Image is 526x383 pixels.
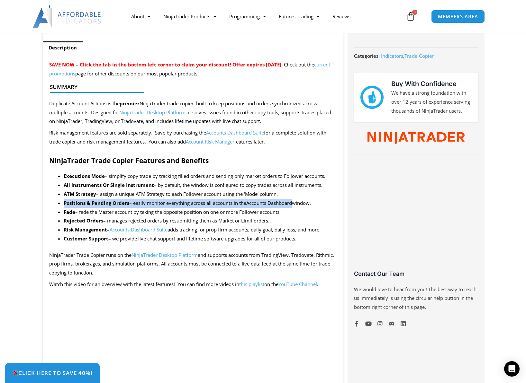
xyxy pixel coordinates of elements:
[64,235,108,242] strong: Customer Support
[49,100,331,125] span: Duplicate Account Actions is the NinjaTrader trade copier, built to keep positions and orders syn...
[13,370,18,376] img: 🎉
[49,252,334,276] span: NinjaTrader Trade Copier runs on the and supports accounts from TradingView, Tradovate, Rithmic, ...
[64,208,336,217] li: – fade the Master account by taking the opposite position on one or more Follower accounts.
[120,100,140,107] strong: premier
[64,226,107,233] b: Risk Management
[396,7,425,26] a: 0
[431,10,485,23] a: MEMBERS AREA
[272,9,326,24] a: Futures Trading
[64,216,336,225] li: – manages rejected orders by resubmitting them as Market or Limit orders.
[12,370,93,376] span: Click Here to save 40%!
[367,132,464,144] img: NinjaTrader Wordmark color RGB | Affordable Indicators – NinjaTrader
[5,363,100,383] a: 🎉Click Here to save 40%!
[186,138,234,145] a: Account Risk Manager
[125,9,157,24] a: About
[64,190,336,199] li: – assign a unique ATM Strategy to each Follower account using the ‘Mode’ column.
[354,285,478,312] p: We would love to hear from you! The best way to reach us immediately is using the circular help b...
[49,156,209,165] strong: NinjaTrader Trade Copier Features and Benefits
[64,200,129,206] strong: Positions & Pending Orders
[381,53,434,59] span: ,
[64,234,336,243] li: – we provide live chat support and lifetime software upgrades for all of our products.
[64,217,103,224] b: Rejected Orders
[412,10,417,15] span: 0
[131,252,198,258] a: NinjaTrader Desktop Platform
[64,172,336,181] li: – simplify copy trade by tracking filled orders and sending only market orders to Follower accounts.
[64,199,336,208] li: – easily monitor everything across all accounts in the window.
[49,280,336,289] p: Watch this video for an overview with the latest features! You can find more videos in on the .
[157,9,223,24] a: NinjaTrader Products
[43,41,83,54] a: Description
[50,84,331,90] h4: Summary
[49,60,336,78] p: Check out the page for other discounts on our most popular products!
[206,129,264,136] a: Accounts Dashboard Suite
[404,53,434,59] a: Trade Copier
[64,225,336,234] li: – adds tracking for prop firm accounts, daily goal, daily loss, and more.
[278,281,317,287] a: YouTube Channel
[33,5,102,28] img: LogoAI | Affordable Indicators – NinjaTrader
[246,200,292,206] a: Accounts Dashboard
[64,181,336,190] li: – by default, the window is configured to copy trades across all instruments.
[110,226,168,233] a: Accounts Dashboard Suite
[326,9,357,24] a: Reviews
[64,173,105,179] strong: Executions Mode
[391,79,472,89] h3: Buy With Confidence
[354,270,478,277] h3: Contact Our Team
[391,89,472,116] p: We have a strong foundation with over 12 years of experience serving thousands of NinjaTrader users.
[223,9,272,24] a: Programming
[119,109,186,116] a: NinjaTrader Desktop Platform
[64,182,154,188] strong: All Instruments Or Single Instrument
[64,191,96,197] b: ATM Strategy
[504,361,520,377] div: Open Intercom Messenger
[49,61,283,68] span: SAVE NOW – Click the tab in the bottom left corner to claim your discount! Offer expires [DATE].
[438,14,478,19] span: MEMBERS AREA
[354,162,478,275] iframe: Customer reviews powered by Trustpilot
[125,9,404,24] nav: Menu
[239,281,264,287] a: this playlist
[64,209,75,215] strong: Fade
[49,128,336,146] p: Risk management features are sold separately. Save by purchasing the for a complete solution with...
[381,53,403,59] a: Indicators
[354,53,380,59] span: Categories:
[360,86,384,109] img: mark thumbs good 43913 | Affordable Indicators – NinjaTrader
